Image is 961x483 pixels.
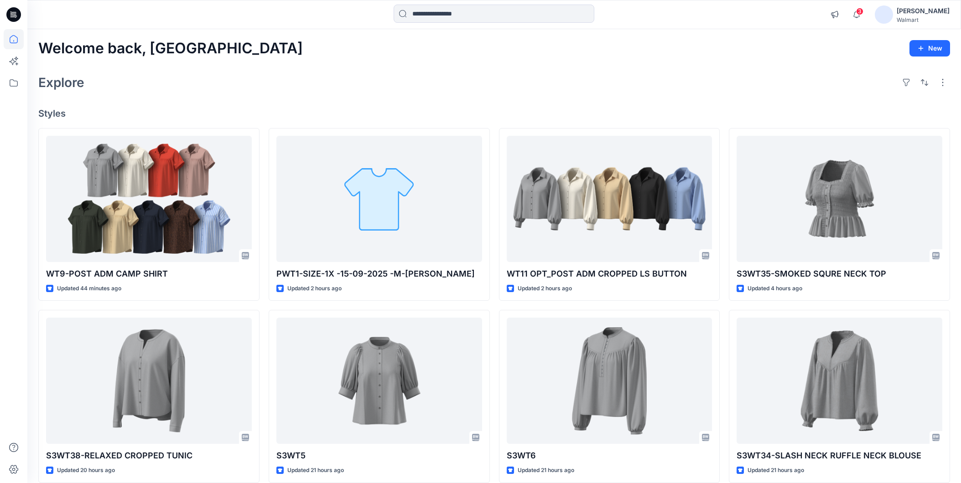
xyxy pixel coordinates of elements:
[38,40,303,57] h2: Welcome back, [GEOGRAPHIC_DATA]
[737,267,942,280] p: S3WT35-SMOKED SQURE NECK TOP
[287,466,344,475] p: Updated 21 hours ago
[57,284,121,293] p: Updated 44 minutes ago
[38,75,84,90] h2: Explore
[507,136,712,262] a: WT11 OPT_POST ADM CROPPED LS BUTTON
[737,136,942,262] a: S3WT35-SMOKED SQURE NECK TOP
[518,466,574,475] p: Updated 21 hours ago
[748,466,804,475] p: Updated 21 hours ago
[57,466,115,475] p: Updated 20 hours ago
[507,318,712,444] a: S3WT6
[897,5,950,16] div: [PERSON_NAME]
[46,267,252,280] p: WT9-POST ADM CAMP SHIRT
[897,16,950,23] div: Walmart
[856,8,863,15] span: 3
[46,318,252,444] a: S3WT38-RELAXED CROPPED TUNIC
[518,284,572,293] p: Updated 2 hours ago
[507,267,712,280] p: WT11 OPT_POST ADM CROPPED LS BUTTON
[287,284,342,293] p: Updated 2 hours ago
[276,318,482,444] a: S3WT5
[46,136,252,262] a: WT9-POST ADM CAMP SHIRT
[276,136,482,262] a: PWT1-SIZE-1X -15-09-2025 -M-SADDAM
[737,318,942,444] a: S3WT34-SLASH NECK RUFFLE NECK BLOUSE
[46,449,252,462] p: S3WT38-RELAXED CROPPED TUNIC
[276,449,482,462] p: S3WT5
[909,40,950,57] button: New
[276,267,482,280] p: PWT1-SIZE-1X -15-09-2025 -M-[PERSON_NAME]
[875,5,893,24] img: avatar
[38,108,950,119] h4: Styles
[507,449,712,462] p: S3WT6
[748,284,802,293] p: Updated 4 hours ago
[737,449,942,462] p: S3WT34-SLASH NECK RUFFLE NECK BLOUSE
